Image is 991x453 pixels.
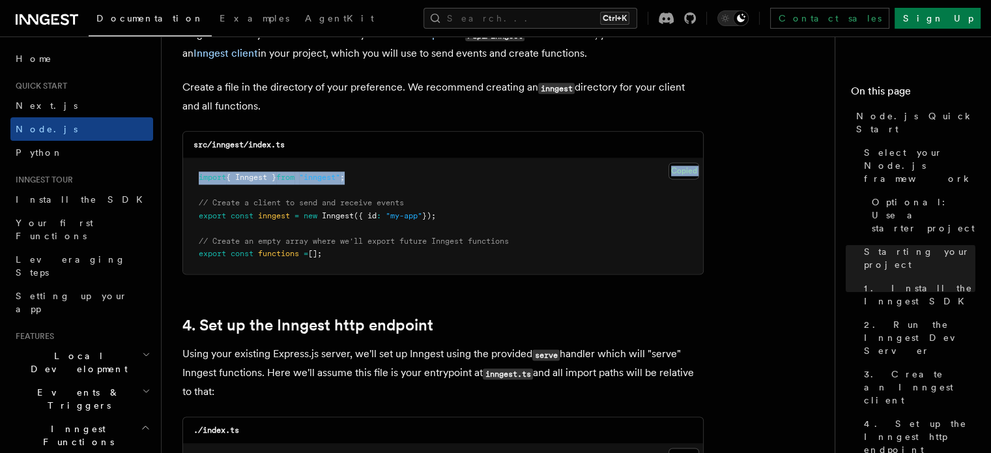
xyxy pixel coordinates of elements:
a: Documentation [89,4,212,37]
a: 2. Run the Inngest Dev Server [859,313,975,362]
code: ./index.ts [194,426,239,435]
a: Leveraging Steps [10,248,153,284]
span: Events & Triggers [10,386,142,412]
p: Create a file in the directory of your preference. We recommend creating an directory for your cl... [182,78,704,115]
button: Local Development [10,344,153,381]
span: Select your Node.js framework [864,146,975,185]
a: AgentKit [297,4,382,35]
a: Your first Functions [10,211,153,248]
span: AgentKit [305,13,374,23]
p: Inngest invokes your functions securely via an at . To enable that, you will create an in your pr... [182,25,704,63]
span: Python [16,147,63,158]
span: functions [258,249,299,258]
span: Inngest tour [10,175,73,185]
span: // Create an empty array where we'll export future Inngest functions [199,237,509,246]
span: Features [10,331,54,342]
span: Starting your project [864,245,975,271]
a: Setting up your app [10,284,153,321]
span: Next.js [16,100,78,111]
span: Install the SDK [16,194,151,205]
a: Sign Up [895,8,981,29]
span: Setting up your app [16,291,128,314]
span: Inngest [322,211,354,220]
span: Home [16,52,52,65]
a: Starting your project [859,240,975,276]
span: Leveraging Steps [16,254,126,278]
span: Examples [220,13,289,23]
a: 4. Set up the Inngest http endpoint [182,316,433,334]
span: 2. Run the Inngest Dev Server [864,318,975,357]
span: "my-app" [386,211,422,220]
a: Next.js [10,94,153,117]
a: Select your Node.js framework [859,141,975,190]
a: Install the SDK [10,188,153,211]
span: = [294,211,299,220]
span: : [377,211,381,220]
span: 1. Install the Inngest SDK [864,282,975,308]
code: src/inngest/index.ts [194,140,285,149]
button: Search...Ctrl+K [424,8,637,29]
span: 3. Create an Inngest client [864,368,975,407]
a: Node.js Quick Start [851,104,975,141]
button: Events & Triggers [10,381,153,417]
span: const [231,249,253,258]
span: export [199,249,226,258]
span: import [199,173,226,182]
span: Local Development [10,349,142,375]
a: Python [10,141,153,164]
button: Copied [668,162,699,179]
span: Documentation [96,13,204,23]
a: Home [10,47,153,70]
a: Contact sales [770,8,889,29]
span: Quick start [10,81,67,91]
span: ({ id [354,211,377,220]
span: inngest [258,211,290,220]
span: = [304,249,308,258]
span: const [231,211,253,220]
code: inngest [538,83,575,94]
a: Node.js [10,117,153,141]
a: 3. Create an Inngest client [859,362,975,412]
code: inngest.ts [483,368,533,379]
span: // Create a client to send and receive events [199,198,404,207]
span: "inngest" [299,173,340,182]
a: 1. Install the Inngest SDK [859,276,975,313]
span: []; [308,249,322,258]
span: from [276,173,294,182]
span: { Inngest } [226,173,276,182]
span: }); [422,211,436,220]
span: Inngest Functions [10,422,141,448]
span: ; [340,173,345,182]
p: Using your existing Express.js server, we'll set up Inngest using the provided handler which will... [182,345,704,401]
h4: On this page [851,83,975,104]
a: Optional: Use a starter project [867,190,975,240]
code: serve [532,349,560,360]
button: Toggle dark mode [717,10,749,26]
span: Node.js Quick Start [856,110,975,136]
span: Node.js [16,124,78,134]
span: export [199,211,226,220]
span: new [304,211,317,220]
kbd: Ctrl+K [600,12,629,25]
span: Optional: Use a starter project [872,196,975,235]
a: Inngest client [194,47,258,59]
span: Your first Functions [16,218,93,241]
a: Examples [212,4,297,35]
